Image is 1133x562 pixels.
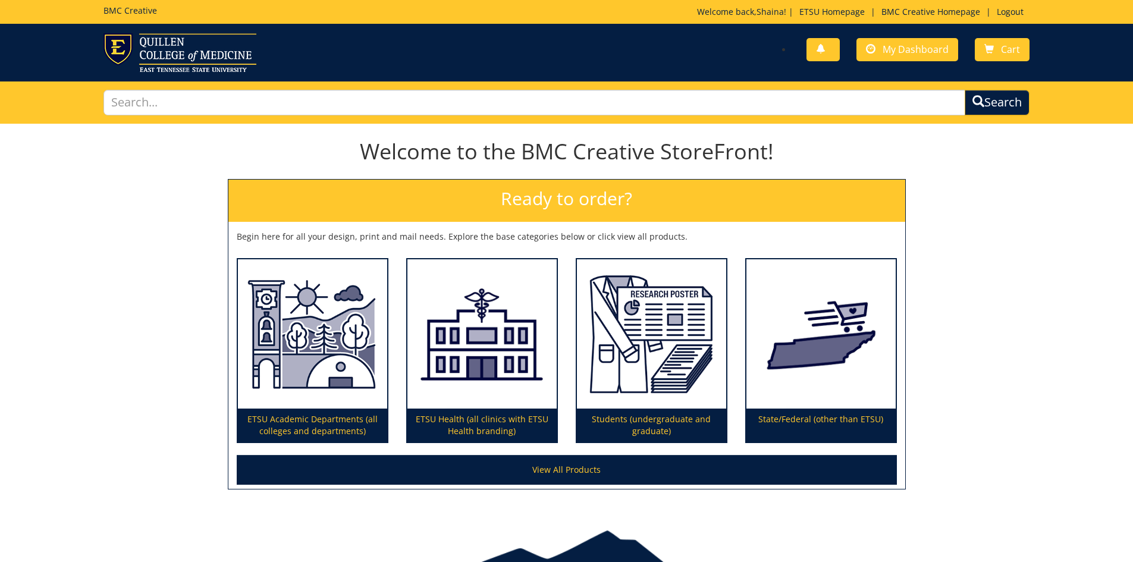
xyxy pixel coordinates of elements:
h5: BMC Creative [103,6,157,15]
img: State/Federal (other than ETSU) [746,259,896,409]
a: Cart [975,38,1030,61]
p: Welcome back, ! | | | [697,6,1030,18]
a: Logout [991,6,1030,17]
a: ETSU Academic Departments (all colleges and departments) [238,259,387,442]
img: Students (undergraduate and graduate) [577,259,726,409]
h2: Ready to order? [228,180,905,222]
span: My Dashboard [883,43,949,56]
a: My Dashboard [856,38,958,61]
input: Search... [103,90,966,115]
a: ETSU Homepage [793,6,871,17]
p: State/Federal (other than ETSU) [746,409,896,442]
p: Begin here for all your design, print and mail needs. Explore the base categories below or click ... [237,231,897,243]
a: BMC Creative Homepage [875,6,986,17]
img: ETSU logo [103,33,256,72]
a: Shaina [757,6,784,17]
p: ETSU Academic Departments (all colleges and departments) [238,409,387,442]
a: View All Products [237,455,897,485]
img: ETSU Academic Departments (all colleges and departments) [238,259,387,409]
a: State/Federal (other than ETSU) [746,259,896,442]
button: Search [965,90,1030,115]
p: Students (undergraduate and graduate) [577,409,726,442]
a: ETSU Health (all clinics with ETSU Health branding) [407,259,557,442]
a: Students (undergraduate and graduate) [577,259,726,442]
p: ETSU Health (all clinics with ETSU Health branding) [407,409,557,442]
img: ETSU Health (all clinics with ETSU Health branding) [407,259,557,409]
h1: Welcome to the BMC Creative StoreFront! [228,140,906,164]
span: Cart [1001,43,1020,56]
